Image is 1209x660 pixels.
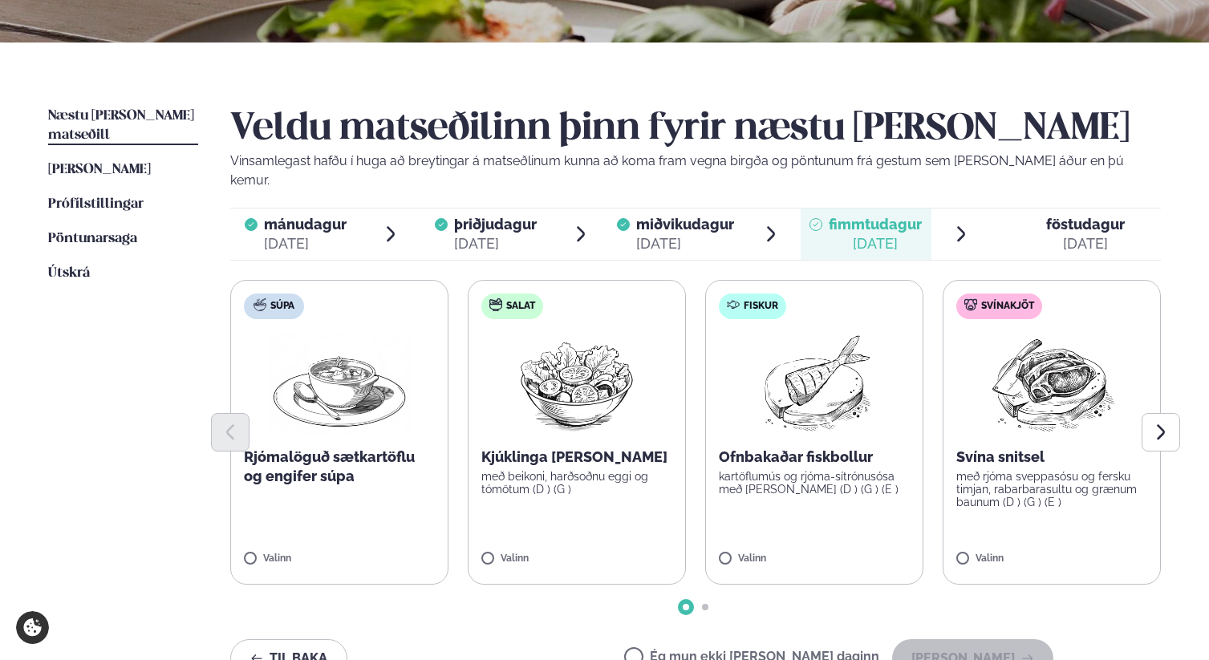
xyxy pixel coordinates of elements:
img: Soup.png [269,332,410,435]
span: Fiskur [744,300,778,313]
button: Previous slide [211,413,250,451]
p: Vinsamlegast hafðu í huga að breytingar á matseðlinum kunna að koma fram vegna birgða og pöntunum... [230,152,1161,190]
img: fish.svg [727,298,740,311]
h2: Veldu matseðilinn þinn fyrir næstu [PERSON_NAME] [230,107,1161,152]
p: Ofnbakaðar fiskbollur [719,447,910,467]
p: Rjómalöguð sætkartöflu og engifer súpa [244,447,435,486]
span: Pöntunarsaga [48,232,137,245]
a: Næstu [PERSON_NAME] matseðill [48,107,198,145]
span: föstudagur [1046,216,1125,233]
div: [DATE] [454,234,537,253]
span: Go to slide 2 [702,604,708,610]
p: kartöflumús og rjóma-sítrónusósa með [PERSON_NAME] (D ) (G ) (E ) [719,470,910,496]
a: Útskrá [48,264,90,283]
p: Kjúklinga [PERSON_NAME] [481,447,672,467]
span: þriðjudagur [454,216,537,233]
span: Prófílstillingar [48,197,144,211]
div: [DATE] [1046,234,1125,253]
button: Next slide [1142,413,1180,451]
div: [DATE] [264,234,347,253]
img: pork.svg [964,298,977,311]
p: Svína snitsel [956,447,1147,467]
div: [DATE] [636,234,734,253]
img: soup.svg [254,298,266,311]
a: Pöntunarsaga [48,229,137,249]
span: mánudagur [264,216,347,233]
p: með rjóma sveppasósu og fersku timjan, rabarbarasultu og grænum baunum (D ) (G ) (E ) [956,470,1147,508]
span: [PERSON_NAME] [48,163,151,176]
a: [PERSON_NAME] [48,160,151,180]
span: Go to slide 1 [683,604,689,610]
span: Salat [506,300,535,313]
span: Útskrá [48,266,90,280]
span: Svínakjöt [981,300,1034,313]
span: miðvikudagur [636,216,734,233]
img: Pork-Meat.png [981,332,1123,435]
span: fimmtudagur [829,216,922,233]
span: Næstu [PERSON_NAME] matseðill [48,109,194,142]
div: [DATE] [829,234,922,253]
img: salad.svg [489,298,502,311]
span: Súpa [270,300,294,313]
img: Salad.png [506,332,648,435]
img: Fish.png [744,332,886,435]
a: Prófílstillingar [48,195,144,214]
a: Cookie settings [16,611,49,644]
p: með beikoni, harðsoðnu eggi og tómötum (D ) (G ) [481,470,672,496]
